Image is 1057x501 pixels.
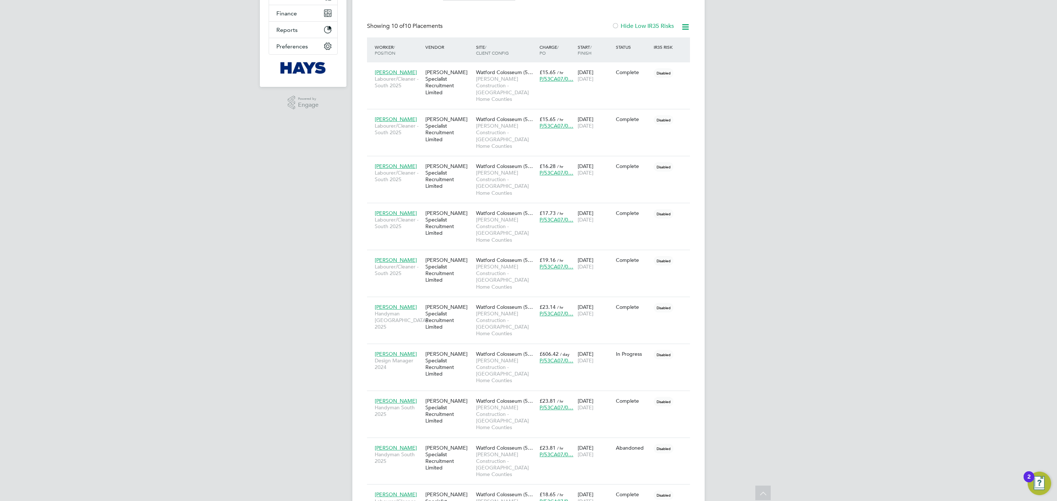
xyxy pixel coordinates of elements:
[540,76,573,82] span: P/53CA07/0…
[540,304,556,310] span: £23.14
[424,300,474,334] div: [PERSON_NAME] Specialist Recruitment Limited
[576,159,614,180] div: [DATE]
[578,263,593,270] span: [DATE]
[616,257,650,263] div: Complete
[578,451,593,458] span: [DATE]
[1027,477,1031,486] div: 2
[654,444,673,453] span: Disabled
[276,43,308,50] span: Preferences
[560,351,570,357] span: / day
[373,300,690,306] a: [PERSON_NAME]Handyman [GEOGRAPHIC_DATA] 2025[PERSON_NAME] Specialist Recruitment LimitedWatford C...
[654,256,673,266] span: Disabled
[476,163,533,169] span: Watford Colosseum (5…
[616,351,650,357] div: In Progress
[540,122,573,129] span: P/53CA07/0…
[614,40,652,54] div: Status
[298,96,319,102] span: Powered by
[424,253,474,287] div: [PERSON_NAME] Specialist Recruitment Limited
[540,398,556,404] span: £23.81
[557,304,563,310] span: / hr
[476,351,533,357] span: Watford Colosseum (5…
[576,347,614,367] div: [DATE]
[578,76,593,82] span: [DATE]
[476,404,536,431] span: [PERSON_NAME] Construction - [GEOGRAPHIC_DATA] Home Counties
[557,398,563,404] span: / hr
[276,10,297,17] span: Finance
[375,304,417,310] span: [PERSON_NAME]
[375,351,417,357] span: [PERSON_NAME]
[375,44,395,56] span: / Position
[373,40,424,59] div: Worker
[540,169,573,176] span: P/53CA07/0…
[280,62,326,74] img: hays-logo-retina.png
[424,159,474,193] div: [PERSON_NAME] Specialist Recruitment Limited
[476,216,536,243] span: [PERSON_NAME] Construction - [GEOGRAPHIC_DATA] Home Counties
[375,310,422,330] span: Handyman [GEOGRAPHIC_DATA] 2025
[375,445,417,451] span: [PERSON_NAME]
[612,22,674,30] label: Hide Low IR35 Risks
[616,116,650,122] div: Complete
[375,491,417,498] span: [PERSON_NAME]
[269,38,337,54] button: Preferences
[424,394,474,428] div: [PERSON_NAME] Specialist Recruitment Limited
[557,164,563,169] span: / hr
[476,357,536,384] span: [PERSON_NAME] Construction - [GEOGRAPHIC_DATA] Home Counties
[540,257,556,263] span: £19.16
[288,96,319,110] a: Powered byEngage
[476,445,533,451] span: Watford Colosseum (5…
[654,115,673,125] span: Disabled
[375,122,422,136] span: Labourer/Cleaner - South 2025
[540,163,556,169] span: £16.28
[476,310,536,337] span: [PERSON_NAME] Construction - [GEOGRAPHIC_DATA] Home Counties
[373,440,690,447] a: [PERSON_NAME]Handyman South 2025[PERSON_NAME] Specialist Recruitment LimitedWatford Colosseum (5…...
[373,487,690,493] a: [PERSON_NAME]Labourer/Cleaner - South 2025[PERSON_NAME] Specialist Recruitment LimitedWatford Col...
[540,263,573,270] span: P/53CA07/0…
[373,65,690,71] a: [PERSON_NAME]Labourer/Cleaner - South 2025[PERSON_NAME] Specialist Recruitment LimitedWatford Col...
[576,253,614,274] div: [DATE]
[276,26,298,33] span: Reports
[576,300,614,321] div: [DATE]
[616,398,650,404] div: Complete
[298,102,319,108] span: Engage
[375,210,417,216] span: [PERSON_NAME]
[578,357,593,364] span: [DATE]
[616,304,650,310] div: Complete
[476,122,536,149] span: [PERSON_NAME] Construction - [GEOGRAPHIC_DATA] Home Counties
[654,350,673,359] span: Disabled
[476,263,536,290] span: [PERSON_NAME] Construction - [GEOGRAPHIC_DATA] Home Counties
[616,491,650,498] div: Complete
[373,347,690,353] a: [PERSON_NAME]Design Manager 2024[PERSON_NAME] Specialist Recruitment LimitedWatford Colosseum (5…...
[373,159,690,165] a: [PERSON_NAME]Labourer/Cleaner - South 2025[PERSON_NAME] Specialist Recruitment LimitedWatford Col...
[616,210,650,216] div: Complete
[654,397,673,406] span: Disabled
[540,210,556,216] span: £17.73
[540,445,556,451] span: £23.81
[391,22,443,30] span: 10 Placements
[476,398,533,404] span: Watford Colosseum (5…
[424,206,474,240] div: [PERSON_NAME] Specialist Recruitment Limited
[424,347,474,381] div: [PERSON_NAME] Specialist Recruitment Limited
[375,163,417,169] span: [PERSON_NAME]
[373,253,690,259] a: [PERSON_NAME]Labourer/Cleaner - South 2025[PERSON_NAME] Specialist Recruitment LimitedWatford Col...
[538,40,576,59] div: Charge
[557,257,563,263] span: / hr
[476,76,536,102] span: [PERSON_NAME] Construction - [GEOGRAPHIC_DATA] Home Counties
[424,65,474,99] div: [PERSON_NAME] Specialist Recruitment Limited
[269,62,338,74] a: Go to home page
[375,398,417,404] span: [PERSON_NAME]
[375,76,422,89] span: Labourer/Cleaner - South 2025
[576,65,614,86] div: [DATE]
[474,40,538,59] div: Site
[578,169,593,176] span: [DATE]
[476,69,533,76] span: Watford Colosseum (5…
[373,112,690,118] a: [PERSON_NAME]Labourer/Cleaner - South 2025[PERSON_NAME] Specialist Recruitment LimitedWatford Col...
[576,206,614,227] div: [DATE]
[476,44,509,56] span: / Client Config
[540,357,573,364] span: P/53CA07/0…
[375,357,422,370] span: Design Manager 2024
[375,257,417,263] span: [PERSON_NAME]
[375,216,422,230] span: Labourer/Cleaner - South 2025
[654,490,673,500] span: Disabled
[652,40,677,54] div: IR35 Risk
[557,70,563,75] span: / hr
